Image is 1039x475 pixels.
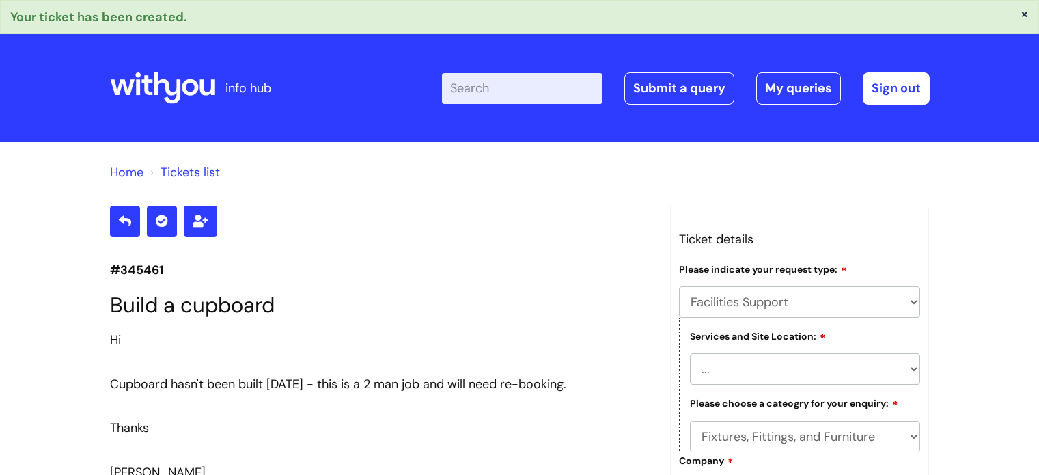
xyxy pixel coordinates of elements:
[110,259,650,281] p: #345461
[110,293,650,318] h1: Build a cupboard
[110,164,143,180] a: Home
[679,453,734,467] label: Company
[679,262,847,275] label: Please indicate your request type:
[690,329,826,342] label: Services and Site Location:
[679,228,921,250] h3: Ticket details
[110,329,650,351] div: Hi
[442,72,930,104] div: | -
[442,73,602,103] input: Search
[110,373,650,395] div: Cupboard hasn't been built [DATE] - this is a 2 man job and will need re-booking.
[690,396,898,409] label: Please choose a cateogry for your enquiry:
[110,161,143,183] li: Solution home
[756,72,841,104] a: My queries
[225,77,271,99] p: info hub
[624,72,734,104] a: Submit a query
[147,161,220,183] li: Tickets list
[161,164,220,180] a: Tickets list
[863,72,930,104] a: Sign out
[1021,8,1029,20] button: ×
[110,417,650,439] div: Thanks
